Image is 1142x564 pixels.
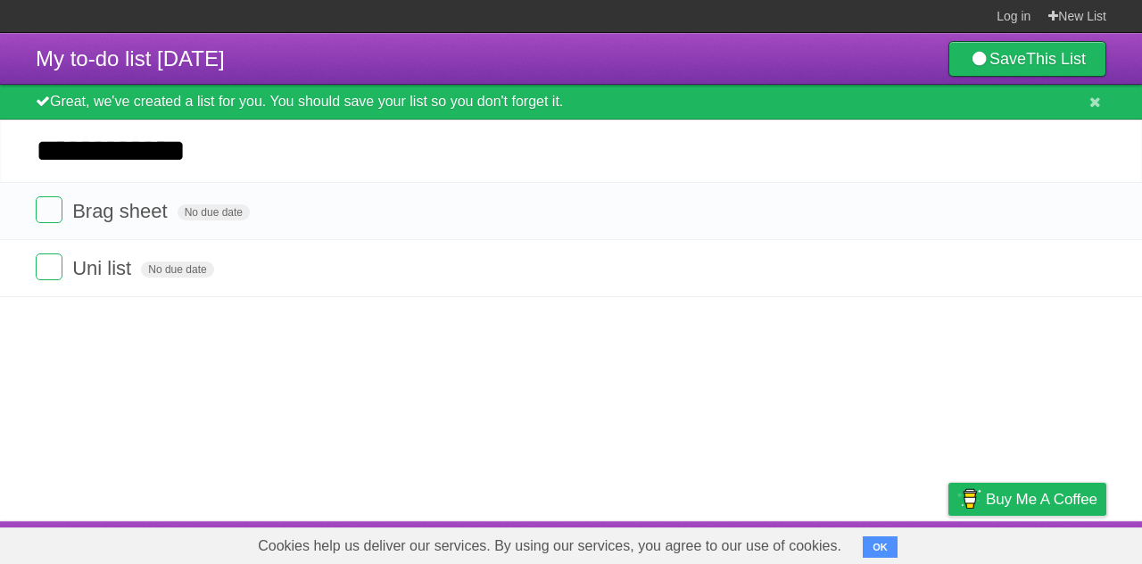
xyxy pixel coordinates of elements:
[36,196,62,223] label: Done
[141,261,213,278] span: No due date
[72,200,171,222] span: Brag sheet
[240,528,859,564] span: Cookies help us deliver our services. By using our services, you agree to our use of cookies.
[925,526,972,560] a: Privacy
[1026,50,1086,68] b: This List
[36,253,62,280] label: Done
[865,526,904,560] a: Terms
[986,484,1097,515] span: Buy me a coffee
[178,204,250,220] span: No due date
[770,526,842,560] a: Developers
[711,526,749,560] a: About
[36,46,225,70] span: My to-do list [DATE]
[948,483,1106,516] a: Buy me a coffee
[994,526,1106,560] a: Suggest a feature
[948,41,1106,77] a: SaveThis List
[72,257,136,279] span: Uni list
[957,484,981,514] img: Buy me a coffee
[863,536,898,558] button: OK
